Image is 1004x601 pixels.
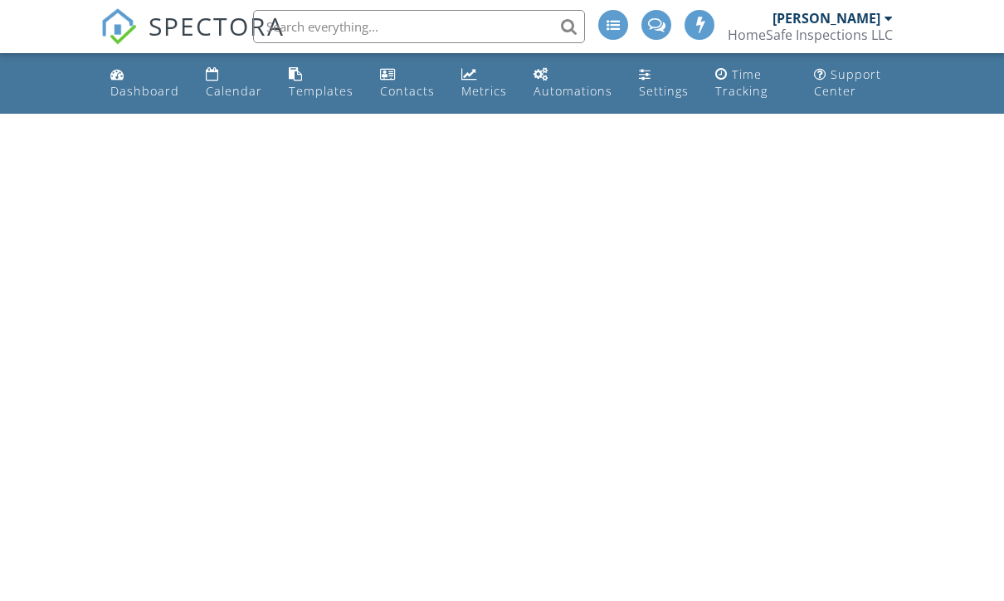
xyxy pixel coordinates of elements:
a: Calendar [199,60,269,107]
div: Contacts [380,83,435,99]
div: Dashboard [110,83,179,99]
img: The Best Home Inspection Software - Spectora [100,8,137,45]
a: Support Center [807,60,900,107]
a: Metrics [455,60,514,107]
div: [PERSON_NAME] [772,10,880,27]
div: Metrics [461,83,507,99]
a: Automations (Advanced) [527,60,619,107]
div: HomeSafe Inspections LLC [728,27,893,43]
div: Time Tracking [715,66,768,99]
div: Calendar [206,83,262,99]
div: Templates [289,83,353,99]
div: Settings [639,83,689,99]
div: Automations [534,83,612,99]
a: Contacts [373,60,441,107]
span: SPECTORA [149,8,285,43]
a: Dashboard [104,60,186,107]
div: Support Center [814,66,881,99]
input: Search everything... [253,10,585,43]
a: SPECTORA [100,22,285,57]
a: Time Tracking [709,60,794,107]
a: Settings [632,60,695,107]
a: Templates [282,60,360,107]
